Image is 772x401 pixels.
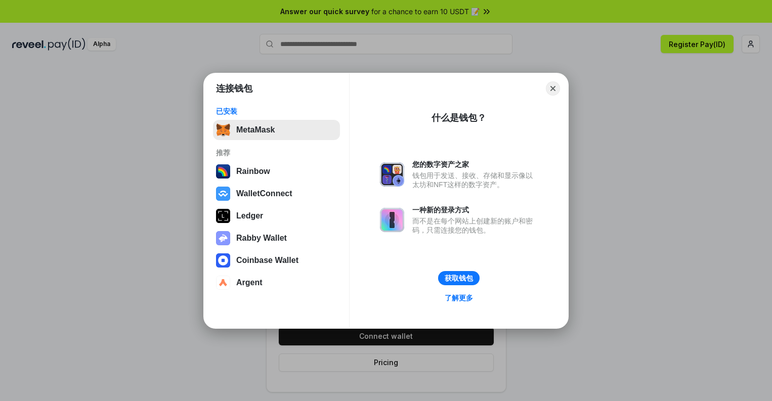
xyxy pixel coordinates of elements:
div: 已安装 [216,107,337,116]
img: svg+xml,%3Csvg%20width%3D%22120%22%20height%3D%22120%22%20viewBox%3D%220%200%20120%20120%22%20fil... [216,164,230,179]
button: Ledger [213,206,340,226]
div: Rabby Wallet [236,234,287,243]
button: WalletConnect [213,184,340,204]
button: Close [546,81,560,96]
img: svg+xml,%3Csvg%20width%3D%2228%22%20height%3D%2228%22%20viewBox%3D%220%200%2028%2028%22%20fill%3D... [216,187,230,201]
img: svg+xml,%3Csvg%20fill%3D%22none%22%20height%3D%2233%22%20viewBox%3D%220%200%2035%2033%22%20width%... [216,123,230,137]
img: svg+xml,%3Csvg%20xmlns%3D%22http%3A%2F%2Fwww.w3.org%2F2000%2Fsvg%22%20fill%3D%22none%22%20viewBox... [380,162,404,187]
button: 获取钱包 [438,271,480,285]
div: 什么是钱包？ [432,112,486,124]
div: 一种新的登录方式 [412,205,538,214]
img: svg+xml,%3Csvg%20width%3D%2228%22%20height%3D%2228%22%20viewBox%3D%220%200%2028%2028%22%20fill%3D... [216,253,230,268]
button: Coinbase Wallet [213,250,340,271]
div: 了解更多 [445,293,473,302]
div: Argent [236,278,263,287]
button: Argent [213,273,340,293]
div: WalletConnect [236,189,292,198]
div: 您的数字资产之家 [412,160,538,169]
div: 钱包用于发送、接收、存储和显示像以太坊和NFT这样的数字资产。 [412,171,538,189]
img: svg+xml,%3Csvg%20width%3D%2228%22%20height%3D%2228%22%20viewBox%3D%220%200%2028%2028%22%20fill%3D... [216,276,230,290]
h1: 连接钱包 [216,82,252,95]
button: Rabby Wallet [213,228,340,248]
div: Ledger [236,211,263,220]
a: 了解更多 [439,291,479,304]
div: Rainbow [236,167,270,176]
div: MetaMask [236,125,275,135]
div: Coinbase Wallet [236,256,298,265]
div: 而不是在每个网站上创建新的账户和密码，只需连接您的钱包。 [412,216,538,235]
img: svg+xml,%3Csvg%20xmlns%3D%22http%3A%2F%2Fwww.w3.org%2F2000%2Fsvg%22%20fill%3D%22none%22%20viewBox... [216,231,230,245]
button: MetaMask [213,120,340,140]
img: svg+xml,%3Csvg%20xmlns%3D%22http%3A%2F%2Fwww.w3.org%2F2000%2Fsvg%22%20width%3D%2228%22%20height%3... [216,209,230,223]
div: 推荐 [216,148,337,157]
img: svg+xml,%3Csvg%20xmlns%3D%22http%3A%2F%2Fwww.w3.org%2F2000%2Fsvg%22%20fill%3D%22none%22%20viewBox... [380,208,404,232]
div: 获取钱包 [445,274,473,283]
button: Rainbow [213,161,340,182]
